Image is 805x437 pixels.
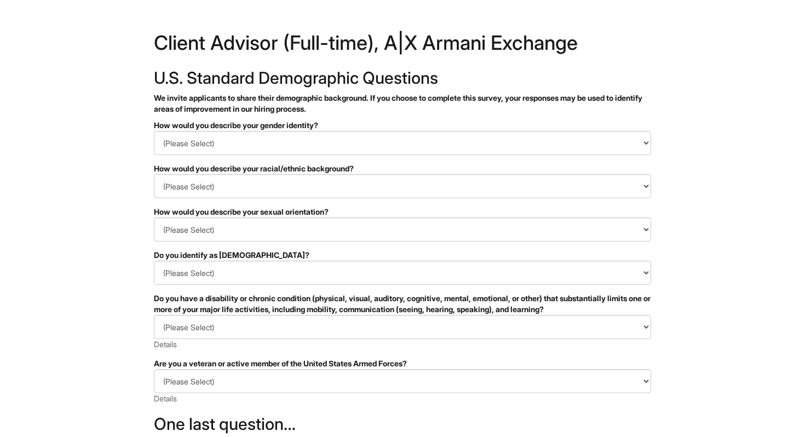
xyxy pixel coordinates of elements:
[154,174,651,198] select: How would you describe your racial/ethnic background?
[154,250,651,261] div: Do you identify as [DEMOGRAPHIC_DATA]?
[154,217,651,242] select: How would you describe your sexual orientation?
[154,120,651,131] div: How would you describe your gender identity?
[154,69,651,87] h2: U.S. Standard Demographic Questions
[154,293,651,315] div: Do you have a disability or chronic condition (physical, visual, auditory, cognitive, mental, emo...
[154,415,651,433] h2: One last question…
[154,131,651,155] select: How would you describe your gender identity?
[154,369,651,393] select: Are you a veteran or active member of the United States Armed Forces?
[154,358,651,369] div: Are you a veteran or active member of the United States Armed Forces?
[154,206,651,217] div: How would you describe your sexual orientation?
[154,394,177,403] a: Details
[154,93,651,114] p: We invite applicants to share their demographic background. If you choose to complete this survey...
[154,315,651,339] select: Do you have a disability or chronic condition (physical, visual, auditory, cognitive, mental, emo...
[154,261,651,285] select: Do you identify as transgender?
[154,340,177,349] a: Details
[154,163,651,174] div: How would you describe your racial/ethnic background?
[154,33,651,58] h1: Client Advisor (Full-time), A|X Armani Exchange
